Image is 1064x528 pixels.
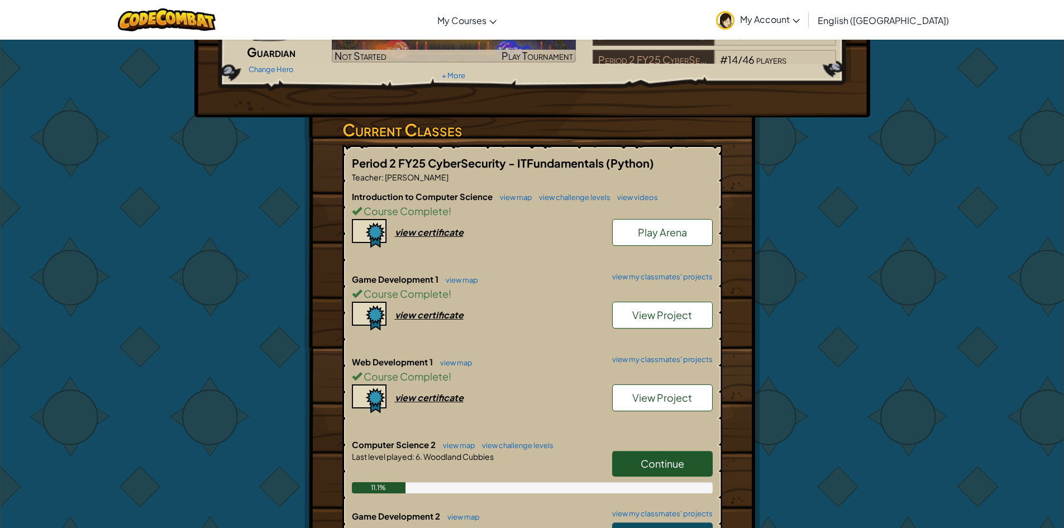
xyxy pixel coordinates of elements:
[448,204,451,217] span: !
[352,451,412,462] span: Last level played
[352,356,435,367] span: Web Development 1
[352,191,494,202] span: Introduction to Computer Science
[533,193,610,202] a: view challenge levels
[412,451,414,462] span: :
[435,358,473,367] a: view map
[738,53,742,66] span: /
[249,65,294,74] a: Change Hero
[502,49,573,62] span: Play Tournament
[442,512,480,521] a: view map
[476,441,554,450] a: view challenge levels
[352,439,437,450] span: Computer Science 2
[440,275,478,284] a: view map
[607,273,713,280] a: view my classmates' projects
[118,8,216,31] img: CodeCombat logo
[448,287,451,300] span: !
[728,53,738,66] span: 14
[352,482,406,493] div: 11.1%
[352,511,442,521] span: Game Development 2
[593,60,837,73] a: Period 2 FY25 CyberSecurity - ITFundamentals#14/46players
[448,370,451,383] span: !
[756,53,786,66] span: players
[437,441,475,450] a: view map
[632,391,692,404] span: View Project
[740,13,800,25] span: My Account
[641,457,684,470] span: Continue
[342,117,722,142] h3: Current Classes
[395,309,464,321] div: view certificate
[332,20,576,63] a: Not StartedPlay Tournament
[612,193,658,202] a: view videos
[362,287,448,300] span: Course Complete
[494,193,532,202] a: view map
[384,172,448,182] span: [PERSON_NAME]
[632,308,692,321] span: View Project
[362,370,448,383] span: Course Complete
[335,49,387,62] span: Not Started
[720,53,728,66] span: #
[606,156,654,170] span: (Python)
[710,2,805,37] a: My Account
[607,510,713,517] a: view my classmates' projects
[352,392,464,403] a: view certificate
[247,44,295,60] span: Guardian
[716,11,734,30] img: avatar
[395,392,464,403] div: view certificate
[742,53,755,66] span: 46
[818,15,949,26] span: English ([GEOGRAPHIC_DATA])
[437,15,486,26] span: My Courses
[395,226,464,238] div: view certificate
[593,50,714,71] div: Period 2 FY25 CyberSecurity - ITFundamentals
[638,226,687,239] span: Play Arena
[442,71,465,80] a: + More
[352,226,464,238] a: view certificate
[593,35,837,48] a: [GEOGRAPHIC_DATA]#25/214players
[352,172,381,182] span: Teacher
[352,384,387,413] img: certificate-icon.png
[352,156,606,170] span: Period 2 FY25 CyberSecurity - ITFundamentals
[607,356,713,363] a: view my classmates' projects
[352,309,464,321] a: view certificate
[362,204,448,217] span: Course Complete
[422,451,494,462] span: Woodland Cubbies
[352,302,387,331] img: certificate-icon.png
[381,172,384,182] span: :
[414,451,422,462] span: 6.
[352,274,440,284] span: Game Development 1
[432,5,502,35] a: My Courses
[812,5,955,35] a: English ([GEOGRAPHIC_DATA])
[332,20,576,63] img: Golden Goal
[352,219,387,248] img: certificate-icon.png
